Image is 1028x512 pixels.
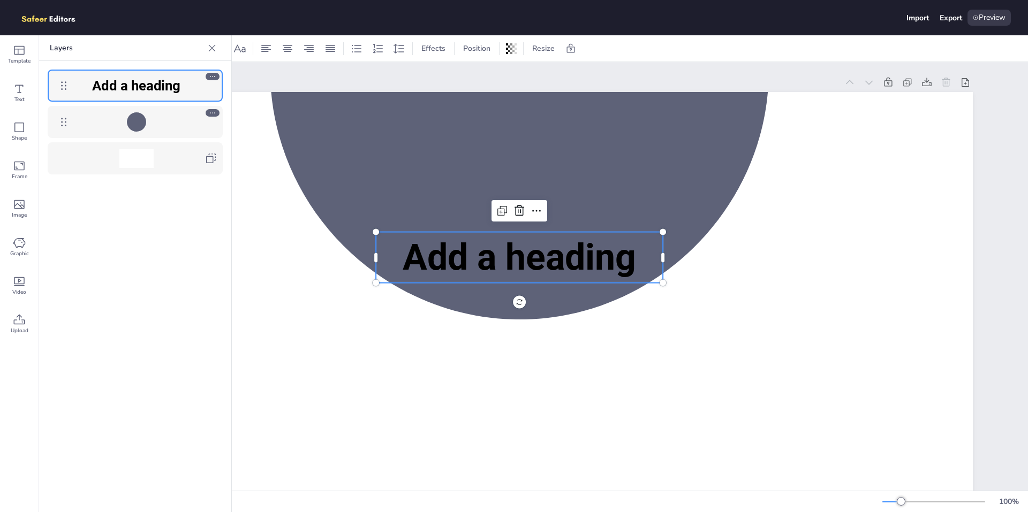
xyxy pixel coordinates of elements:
[419,43,448,54] span: Effects
[11,326,28,335] span: Upload
[17,10,91,26] img: logo.png
[44,496,882,507] div: Page 1 / 1
[14,95,25,104] span: Text
[967,10,1011,26] div: Preview
[12,211,27,219] span: Image
[530,43,557,54] span: Resize
[50,35,203,61] p: Layers
[92,78,180,94] span: Add a heading
[8,57,31,65] span: Template
[12,288,26,296] span: Video
[403,236,636,279] span: Add a heading
[12,134,27,142] span: Shape
[906,13,929,23] div: Import
[940,13,962,23] div: Export
[95,78,838,88] div: Page 1
[461,43,493,54] span: Position
[996,496,1022,507] div: 100 %
[10,249,29,258] span: Graphic
[12,172,27,181] span: Frame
